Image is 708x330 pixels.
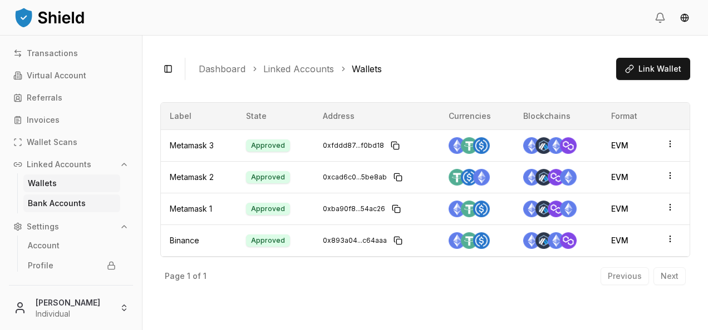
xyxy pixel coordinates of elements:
img: Ethereum [523,201,540,217]
p: Settings [27,223,59,231]
p: 1 [187,272,190,280]
img: Sepolia [560,169,577,186]
span: 0xfddd87...f0bd18 [323,141,384,150]
p: Profile [28,262,53,269]
img: USD Coin [473,232,490,249]
img: Polygon [560,232,577,249]
p: Bank Accounts [28,199,86,207]
p: Account [28,242,60,249]
th: Currencies [440,103,514,129]
img: Polygon [548,201,564,217]
img: Ethereum [449,137,465,154]
span: EVM [611,204,628,213]
img: USD Coin [473,137,490,154]
p: Invoices [27,116,60,124]
a: Dashboard [199,62,245,76]
img: Sepolia [548,137,564,154]
p: Virtual Account [27,72,86,79]
a: Bank Accounts [23,194,120,212]
span: 0x893a04...c64aaa [323,236,387,245]
img: Arbitrum [535,232,552,249]
button: Copy to clipboard [389,168,407,186]
span: Link Wallet [638,63,681,74]
a: Linked Accounts [263,62,334,76]
a: Wallet Scans [9,133,133,151]
img: Tether [461,232,478,249]
img: Ethereum [449,201,465,217]
p: Referrals [27,94,62,102]
img: Arbitrum [535,169,552,186]
img: Tether [449,169,465,186]
img: Tether [461,201,478,217]
img: Polygon [548,169,564,186]
img: Ethereum [473,169,490,186]
img: USD Coin [461,169,478,186]
button: Link Wallet [616,58,690,80]
td: Metamask 1 [161,193,237,224]
th: Blockchains [514,103,602,129]
img: Sepolia [560,201,577,217]
span: 0xba90f8...54ac26 [323,204,385,213]
span: EVM [611,172,628,182]
button: Copy to clipboard [386,137,404,154]
p: Individual [36,308,111,319]
p: Wallets [28,179,57,187]
img: Arbitrum [535,137,552,154]
span: EVM [611,236,628,245]
p: Linked Accounts [27,161,91,168]
button: Settings [9,218,133,236]
th: Address [314,103,440,129]
td: Metamask 3 [161,129,237,161]
p: 1 [203,272,206,280]
img: Ethereum [523,232,540,249]
button: Linked Accounts [9,156,133,173]
img: Ethereum [449,232,465,249]
td: Metamask 2 [161,161,237,193]
span: 0xcad6c0...5be8ab [323,173,387,182]
button: Copy to clipboard [389,232,407,249]
th: State [237,103,313,129]
a: Virtual Account [9,67,133,84]
span: EVM [611,141,628,150]
p: Transactions [27,49,78,57]
img: ShieldPay Logo [13,6,86,28]
img: Arbitrum [535,201,552,217]
a: Transactions [9,44,133,62]
p: Page [165,272,185,280]
a: Account [23,237,120,254]
img: Ethereum [523,137,540,154]
a: Wallets [23,174,120,192]
a: Profile [23,257,120,274]
button: [PERSON_NAME]Individual [4,290,137,326]
p: [PERSON_NAME] [36,297,111,308]
img: Polygon [560,137,577,154]
a: Wallets [352,62,382,76]
p: Wallet Scans [27,138,77,146]
nav: breadcrumb [199,62,607,76]
th: Format [602,103,657,129]
button: Copy to clipboard [387,200,405,218]
img: Tether [461,137,478,154]
img: Ethereum [523,169,540,186]
a: Referrals [9,89,133,107]
th: Label [161,103,237,129]
p: of [193,272,201,280]
a: Invoices [9,111,133,129]
img: Sepolia [548,232,564,249]
img: USD Coin [473,201,490,217]
td: Binance [161,224,237,256]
